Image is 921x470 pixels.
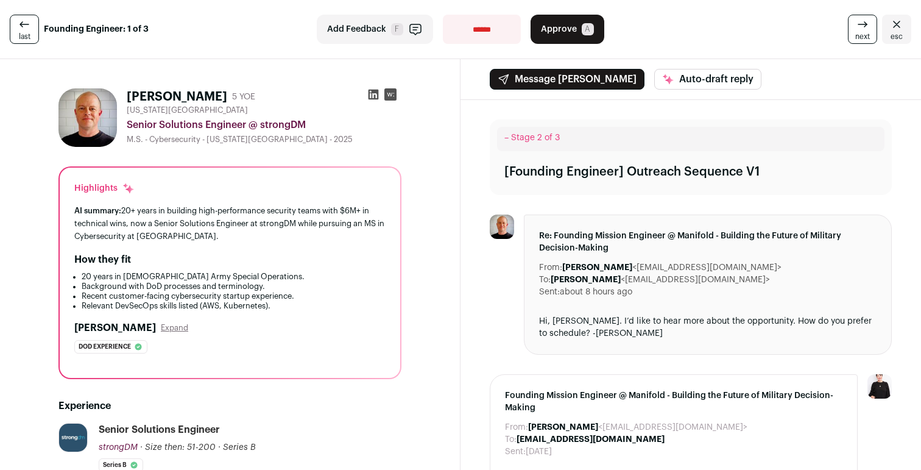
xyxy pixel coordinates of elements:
dt: Sent: [505,446,526,458]
h2: Experience [58,399,401,413]
button: Message [PERSON_NAME] [490,69,644,90]
dt: Sent: [539,286,560,298]
div: 20+ years in building high-performance security teams with $6M+ in technical wins, now a Senior S... [74,204,386,243]
dt: To: [539,274,551,286]
span: last [19,32,30,41]
dd: about 8 hours ago [560,286,632,298]
img: e2d9d9eb28c9575f784d18412b2b077ba4bdab2584666ffc9db4c175cb5e3816.jpg [59,424,87,452]
span: Re: Founding Mission Engineer @ Manifold - Building the Future of Military Decision-Making [539,230,877,254]
div: Senior Solutions Engineer [99,423,220,436]
span: · [218,441,221,454]
li: Relevant DevSecOps skills listed (AWS, Kubernetes). [82,301,386,311]
b: [PERSON_NAME] [528,423,598,432]
span: Series B [223,443,256,452]
img: ca7f6daacfb53a0792045b07a4a32cc013fc08e115fa84af13a0d6a370af3837 [490,215,514,239]
span: Dod experience [79,341,131,353]
span: F [391,23,403,35]
h1: [PERSON_NAME] [127,88,227,105]
dd: <[EMAIL_ADDRESS][DOMAIN_NAME]> [551,274,770,286]
span: – [504,134,509,142]
dd: <[EMAIL_ADDRESS][DOMAIN_NAME]> [562,262,782,274]
a: last [10,15,39,44]
li: Recent customer-facing cybersecurity startup experience. [82,291,386,301]
span: Add Feedback [327,23,386,35]
b: [EMAIL_ADDRESS][DOMAIN_NAME] [517,435,665,444]
div: Hi, [PERSON_NAME]. I’d like to hear more about the opportunity. How do you prefer to schedule? -[... [539,315,877,340]
button: Expand [161,323,188,333]
a: next [848,15,877,44]
dd: <[EMAIL_ADDRESS][DOMAIN_NAME]> [528,421,747,433]
dt: From: [505,421,528,433]
dt: From: [539,262,562,274]
span: A [582,23,594,35]
h2: [PERSON_NAME] [74,321,156,335]
span: [US_STATE][GEOGRAPHIC_DATA] [127,105,248,115]
div: Highlights [74,182,135,194]
li: 20 years in [DEMOGRAPHIC_DATA] Army Special Operations. [82,272,386,282]
button: Approve A [531,15,604,44]
span: next [855,32,870,41]
b: [PERSON_NAME] [562,263,632,272]
span: Founding Mission Engineer @ Manifold - Building the Future of Military Decision-Making [505,390,842,414]
span: strongDM [99,443,138,452]
h2: How they fit [74,252,131,267]
img: 9240684-medium_jpg [867,374,892,399]
a: Close [882,15,911,44]
span: esc [891,32,903,41]
button: Add Feedback F [317,15,433,44]
dd: [DATE] [526,446,552,458]
div: [Founding Engineer] Outreach Sequence V1 [504,163,760,180]
b: [PERSON_NAME] [551,276,621,284]
img: ca7f6daacfb53a0792045b07a4a32cc013fc08e115fa84af13a0d6a370af3837 [58,88,117,147]
strong: Founding Engineer: 1 of 3 [44,23,149,35]
button: Auto-draft reply [654,69,761,90]
div: Senior Solutions Engineer @ strongDM [127,118,401,132]
span: Stage 2 of 3 [511,134,560,142]
dt: To: [505,433,517,446]
div: M.S. - Cybersecurity - [US_STATE][GEOGRAPHIC_DATA] - 2025 [127,135,401,144]
li: Background with DoD processes and terminology. [82,282,386,291]
span: Approve [541,23,577,35]
span: AI summary: [74,207,121,215]
span: · Size then: 51-200 [140,443,216,452]
div: 5 YOE [232,91,255,103]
